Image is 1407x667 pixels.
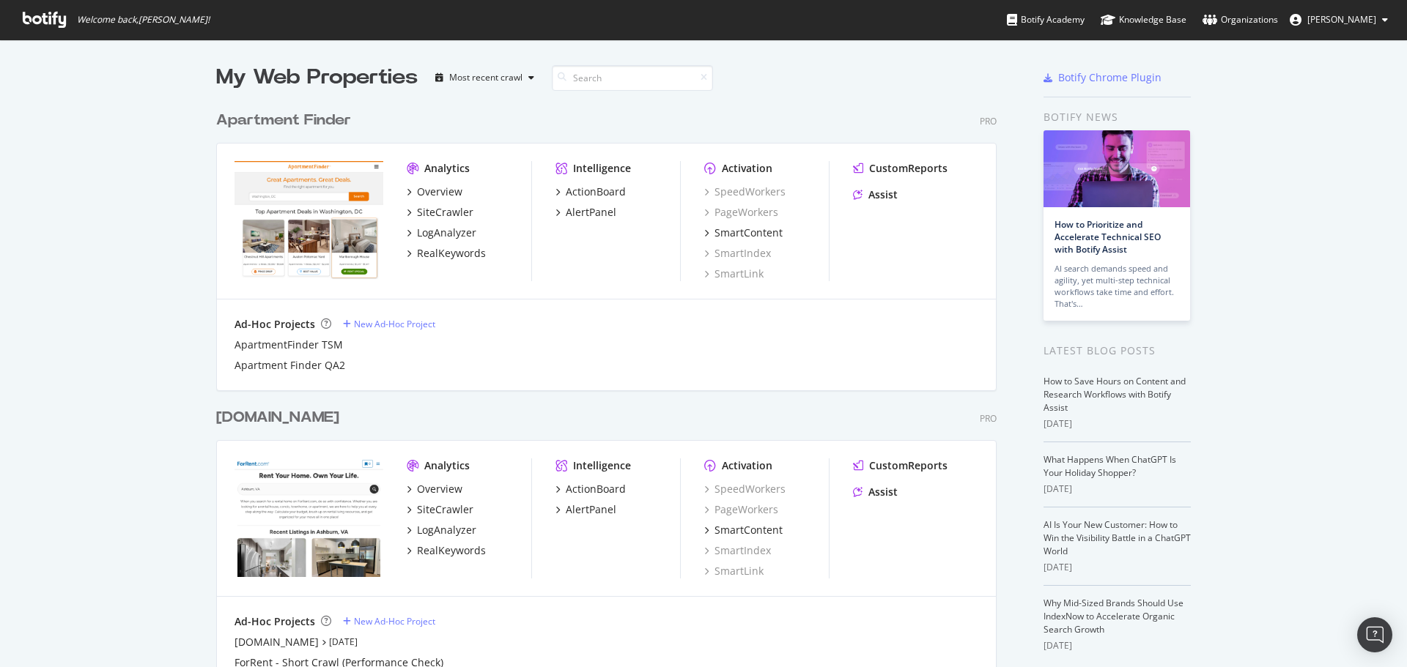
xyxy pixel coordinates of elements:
div: CustomReports [869,161,948,176]
div: Analytics [424,161,470,176]
div: Botify news [1044,109,1191,125]
a: Botify Chrome Plugin [1044,70,1162,85]
div: Apartment Finder [216,110,351,131]
div: SiteCrawler [417,205,473,220]
a: New Ad-Hoc Project [343,615,435,627]
div: Most recent crawl [449,73,522,82]
div: [DATE] [1044,561,1191,574]
a: CustomReports [853,161,948,176]
div: Ad-Hoc Projects [234,317,315,332]
div: RealKeywords [417,246,486,261]
div: Pro [980,412,997,425]
a: PageWorkers [704,502,778,517]
a: Assist [853,187,898,202]
a: SmartIndex [704,246,771,261]
a: SpeedWorkers [704,482,786,496]
a: Overview [407,185,462,199]
div: SmartContent [714,523,783,537]
div: New Ad-Hoc Project [354,615,435,627]
div: Assist [868,485,898,499]
div: Overview [417,185,462,199]
a: How to Save Hours on Content and Research Workflows with Botify Assist [1044,375,1186,414]
div: LogAnalyzer [417,226,476,240]
div: Open Intercom Messenger [1357,617,1392,652]
a: Why Mid-Sized Brands Should Use IndexNow to Accelerate Organic Search Growth [1044,597,1183,636]
div: Activation [722,161,772,176]
a: SiteCrawler [407,205,473,220]
a: SpeedWorkers [704,185,786,199]
a: [DATE] [329,636,358,648]
img: forrent.com [234,458,383,577]
a: Apartment Finder QA2 [234,358,345,373]
a: ApartmentFinder TSM [234,338,343,352]
a: SmartContent [704,523,783,537]
button: Most recent crawl [429,66,540,89]
div: Activation [722,458,772,473]
a: SmartIndex [704,543,771,558]
div: Assist [868,187,898,202]
a: PageWorkers [704,205,778,220]
img: apartmentfinder.com [234,161,383,280]
a: SmartContent [704,226,783,240]
a: New Ad-Hoc Project [343,318,435,330]
div: AI search demands speed and agility, yet multi-step technical workflows take time and effort. Tha... [1055,263,1179,310]
div: Organizations [1203,12,1278,27]
div: Ad-Hoc Projects [234,614,315,629]
a: SmartLink [704,267,764,281]
a: AlertPanel [555,502,616,517]
img: How to Prioritize and Accelerate Technical SEO with Botify Assist [1044,130,1190,207]
div: Latest Blog Posts [1044,343,1191,359]
div: Botify Academy [1007,12,1085,27]
a: AlertPanel [555,205,616,220]
div: [DATE] [1044,417,1191,431]
a: ActionBoard [555,185,626,199]
a: How to Prioritize and Accelerate Technical SEO with Botify Assist [1055,218,1161,256]
div: Botify Chrome Plugin [1058,70,1162,85]
a: Overview [407,482,462,496]
div: ActionBoard [566,185,626,199]
div: SiteCrawler [417,502,473,517]
div: [DATE] [1044,639,1191,652]
div: [DATE] [1044,482,1191,496]
div: Intelligence [573,161,631,176]
a: SmartLink [704,564,764,578]
div: Knowledge Base [1101,12,1186,27]
div: AlertPanel [566,205,616,220]
div: Pro [980,115,997,127]
input: Search [552,65,713,91]
a: CustomReports [853,458,948,473]
span: Welcome back, [PERSON_NAME] ! [77,14,210,26]
a: [DOMAIN_NAME] [216,407,345,428]
a: [DOMAIN_NAME] [234,635,319,649]
div: ActionBoard [566,482,626,496]
div: Overview [417,482,462,496]
a: AI Is Your New Customer: How to Win the Visibility Battle in a ChatGPT World [1044,518,1191,557]
button: [PERSON_NAME] [1278,8,1400,31]
div: Analytics [424,458,470,473]
a: Apartment Finder [216,110,357,131]
a: SiteCrawler [407,502,473,517]
div: RealKeywords [417,543,486,558]
div: New Ad-Hoc Project [354,318,435,330]
a: RealKeywords [407,246,486,261]
div: AlertPanel [566,502,616,517]
div: LogAnalyzer [417,523,476,537]
a: ActionBoard [555,482,626,496]
a: Assist [853,485,898,499]
a: LogAnalyzer [407,523,476,537]
a: What Happens When ChatGPT Is Your Holiday Shopper? [1044,453,1176,479]
div: CustomReports [869,458,948,473]
span: Sharon Livsey [1307,13,1376,26]
div: [DOMAIN_NAME] [216,407,339,428]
